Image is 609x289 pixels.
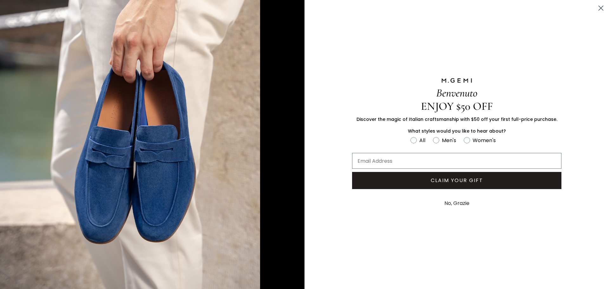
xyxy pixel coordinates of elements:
span: ENJOY $50 OFF [421,100,493,113]
img: M.GEMI [441,78,473,83]
input: Email Address [352,153,561,169]
button: Close dialog [595,3,606,14]
div: All [419,136,425,144]
span: Benvenuto [436,86,477,100]
div: Men's [442,136,456,144]
button: No, Grazie [441,195,473,211]
button: CLAIM YOUR GIFT [352,172,561,189]
div: Women's [473,136,496,144]
span: What styles would you like to hear about? [408,128,506,134]
span: Discover the magic of Italian craftsmanship with $50 off your first full-price purchase. [357,116,557,122]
